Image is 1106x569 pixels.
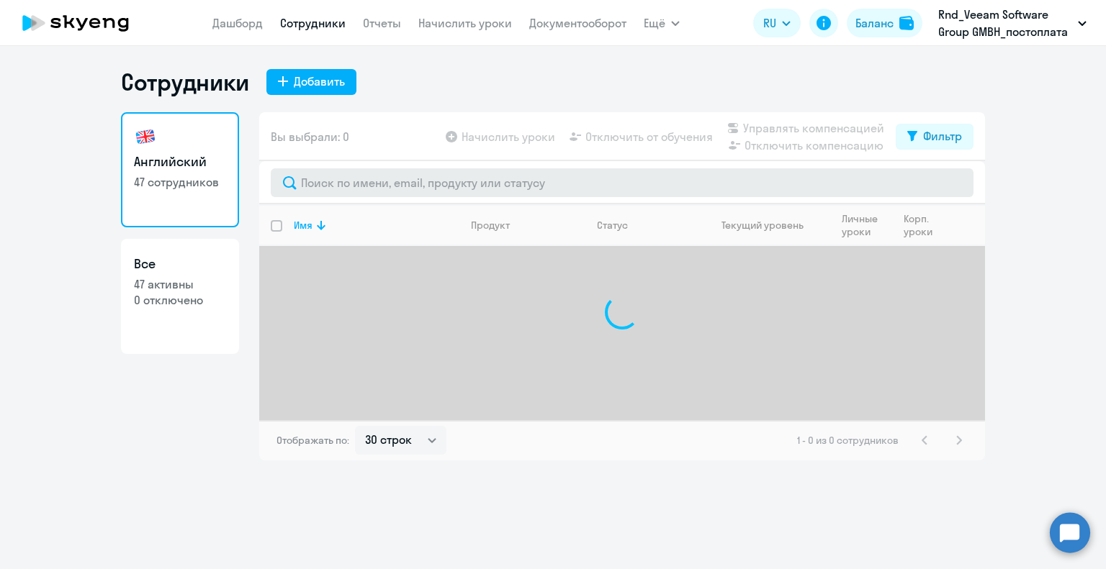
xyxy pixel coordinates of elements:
[363,16,401,30] a: Отчеты
[121,68,249,96] h1: Сотрудники
[529,16,626,30] a: Документооборот
[134,276,226,292] p: 47 активны
[904,212,944,238] div: Корп. уроки
[753,9,801,37] button: RU
[923,127,962,145] div: Фильтр
[597,219,628,232] div: Статус
[855,14,894,32] div: Баланс
[708,219,829,232] div: Текущий уровень
[294,219,313,232] div: Имя
[121,239,239,354] a: Все47 активны0 отключено
[471,219,510,232] div: Продукт
[938,6,1072,40] p: Rnd_Veeam Software Group GMBH_постоплата 2025 года, Veeam
[134,292,226,308] p: 0 отключено
[294,219,459,232] div: Имя
[644,9,680,37] button: Ещё
[763,14,776,32] span: RU
[721,219,804,232] div: Текущий уровень
[931,6,1094,40] button: Rnd_Veeam Software Group GMBH_постоплата 2025 года, Veeam
[842,212,891,238] div: Личные уроки
[797,434,899,447] span: 1 - 0 из 0 сотрудников
[896,124,974,150] button: Фильтр
[280,16,346,30] a: Сотрудники
[134,255,226,273] h3: Все
[899,16,914,30] img: balance
[276,434,349,447] span: Отображать по:
[212,16,263,30] a: Дашборд
[271,128,349,145] span: Вы выбрали: 0
[644,14,665,32] span: Ещё
[134,153,226,171] h3: Английский
[847,9,922,37] button: Балансbalance
[294,73,345,90] div: Добавить
[266,69,356,95] button: Добавить
[271,168,974,197] input: Поиск по имени, email, продукту или статусу
[134,125,157,148] img: english
[418,16,512,30] a: Начислить уроки
[134,174,226,190] p: 47 сотрудников
[121,112,239,227] a: Английский47 сотрудников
